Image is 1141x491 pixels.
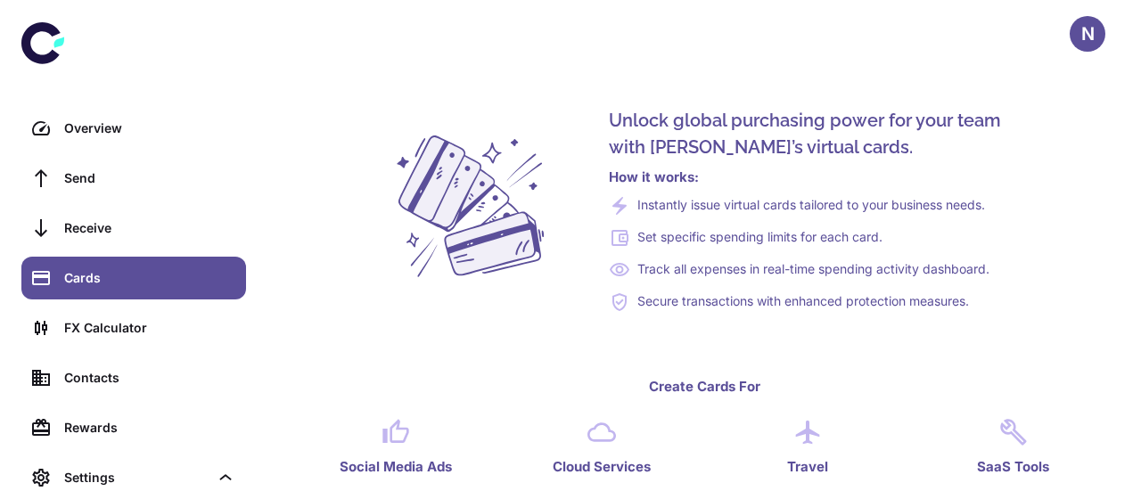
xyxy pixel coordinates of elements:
p: Track all expenses in real-time spending activity dashboard. [637,259,989,281]
div: FX Calculator [64,318,235,338]
h6: Travel [787,457,828,478]
button: N [1070,16,1105,52]
p: Set specific spending limits for each card. [637,227,882,249]
a: Receive [21,207,246,250]
div: Settings [64,468,209,487]
a: Rewards [21,406,246,449]
a: Overview [21,107,246,150]
h6: How it works : [609,168,1034,188]
h5: Unlock global purchasing power for your team with [PERSON_NAME]’s virtual cards. [609,107,1034,160]
div: Rewards [64,418,235,438]
div: Contacts [64,368,235,388]
div: Overview [64,119,235,138]
p: Instantly issue virtual cards tailored to your business needs. [637,195,985,217]
div: Cards [64,268,235,288]
a: Contacts [21,356,246,399]
div: Send [64,168,235,188]
h6: Cloud Services [553,457,651,478]
h6: Create Cards For [303,377,1105,397]
a: Send [21,157,246,200]
p: Secure transactions with enhanced protection measures. [637,291,969,313]
h6: SaaS Tools [977,457,1049,478]
a: FX Calculator [21,307,246,349]
div: Receive [64,218,235,238]
h6: Social Media Ads [340,457,452,478]
a: Cards [21,257,246,299]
